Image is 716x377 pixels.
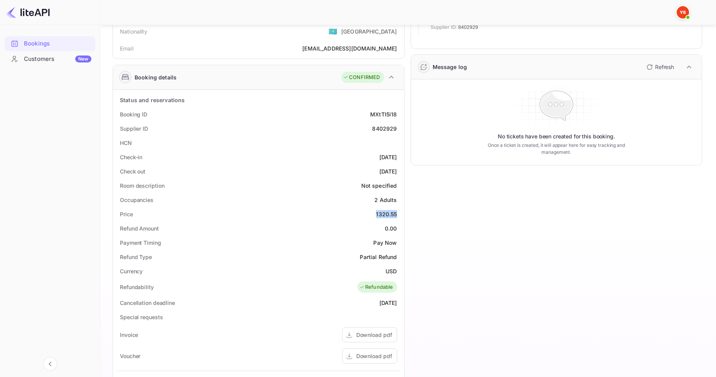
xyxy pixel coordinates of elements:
div: Status and reservations [120,96,185,104]
div: Invoice [120,331,138,339]
div: Not specified [361,182,397,190]
p: No tickets have been created for this booking. [498,133,615,140]
div: 0.00 [385,224,397,232]
div: Bookings [24,39,91,48]
div: Refundability [120,283,154,291]
div: Price [120,210,133,218]
div: USD [386,267,397,275]
img: LiteAPI logo [6,6,50,19]
div: Refund Type [120,253,152,261]
div: Check-in [120,153,142,161]
div: 8402929 [372,125,397,133]
p: Once a ticket is created, it will appear here for easy tracking and management. [478,142,635,156]
div: [GEOGRAPHIC_DATA] [341,27,397,35]
div: Occupancies [120,196,153,204]
div: Customers [24,55,91,64]
div: Cancellation deadline [120,299,175,307]
div: [DATE] [379,299,397,307]
button: Collapse navigation [43,357,57,371]
div: Download pdf [356,352,392,360]
a: Bookings [5,36,95,50]
img: Yandex Support [677,6,689,19]
div: Special requests [120,313,163,321]
div: MXtTI5i18 [370,110,397,118]
div: Email [120,44,133,52]
div: CustomersNew [5,52,95,67]
div: Currency [120,267,143,275]
button: Refresh [642,61,677,73]
div: 2 Adults [374,196,397,204]
div: Supplier ID [120,125,148,133]
div: [DATE] [379,153,397,161]
div: Partial Refund [360,253,397,261]
div: [DATE] [379,167,397,175]
div: Voucher [120,352,140,360]
span: 8402929 [458,24,478,31]
span: Supplier ID: [431,24,458,31]
div: Payment Timing [120,239,161,247]
div: Booking ID [120,110,147,118]
div: Refund Amount [120,224,159,232]
div: CONFIRMED [343,74,380,81]
div: Pay Now [373,239,397,247]
div: Room description [120,182,164,190]
div: HCN [120,139,132,147]
div: Refundable [359,283,393,291]
a: CustomersNew [5,52,95,66]
div: [EMAIL_ADDRESS][DOMAIN_NAME] [302,44,397,52]
div: 1320.55 [376,210,397,218]
div: Check out [120,167,145,175]
div: New [75,56,91,62]
div: Booking details [135,73,177,81]
p: Refresh [655,63,674,71]
div: Nationality [120,27,148,35]
div: Download pdf [356,331,392,339]
div: Message log [433,63,467,71]
span: United States [329,24,337,38]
